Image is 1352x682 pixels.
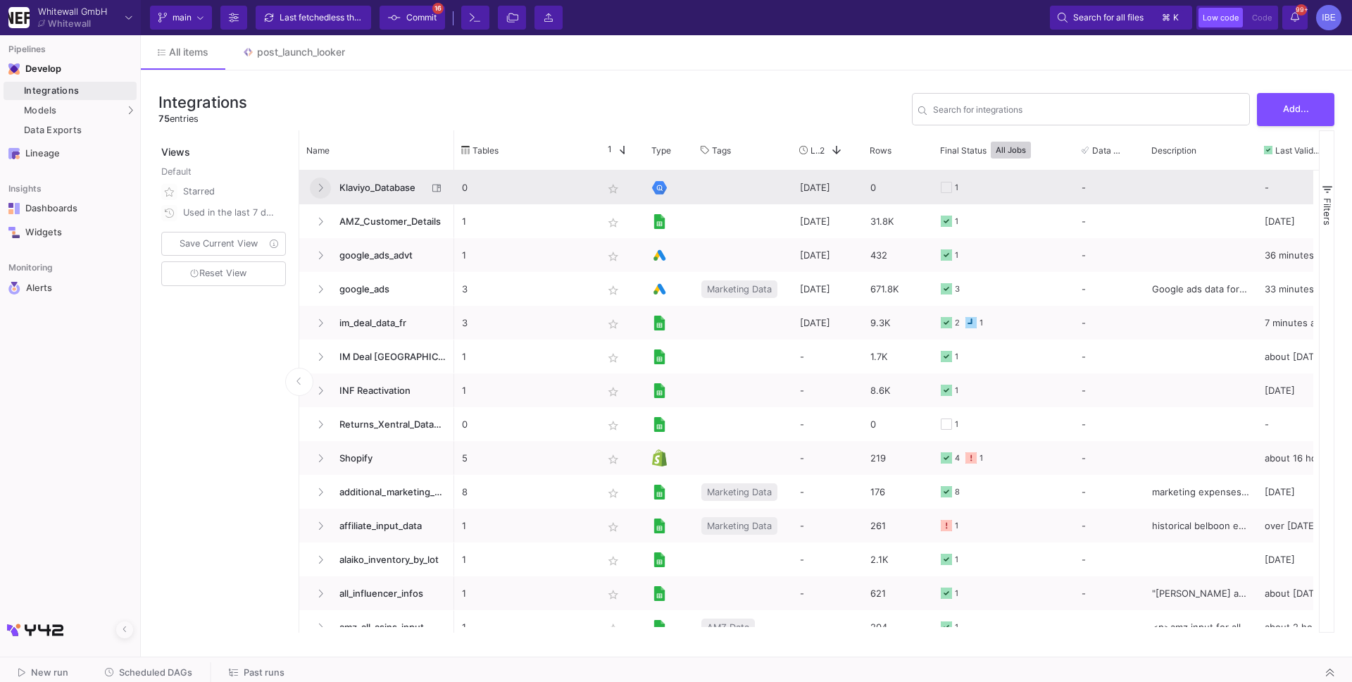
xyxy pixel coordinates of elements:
a: Data Exports [4,121,137,139]
span: Low code [1203,13,1239,23]
a: Navigation iconAlerts [4,276,137,300]
div: 36 minutes ago [1257,238,1341,272]
img: [Legacy] Google Sheets [652,316,667,330]
div: Develop [25,63,46,75]
div: 2 [955,306,960,340]
div: 621 [863,576,933,610]
span: Scheduled DAGs [119,667,192,678]
span: Past runs [244,667,284,678]
img: [Legacy] Google Sheets [652,586,667,601]
span: Code [1252,13,1272,23]
mat-icon: star_border [605,451,622,468]
mat-icon: star_border [605,248,622,265]
div: - [1082,611,1137,643]
mat-icon: star_border [605,316,622,333]
div: - [1082,543,1137,576]
img: [Legacy] Google Sheets [652,485,667,500]
img: [Legacy] Google Sheets [652,519,667,533]
div: Lineage [25,148,117,159]
span: AMZ Data [707,611,749,644]
div: Last fetched [280,7,364,28]
div: 1 [955,340,958,373]
p: 1 [462,374,587,407]
div: 204 [863,610,933,644]
div: 1 [955,543,958,576]
img: [Legacy] Google Sheets [652,349,667,364]
div: Starred [183,181,277,202]
div: - [1082,476,1137,508]
img: [Legacy] Google Sheets [652,417,667,432]
div: Data Exports [24,125,133,136]
div: about [DATE] [1257,340,1341,373]
div: - [792,407,863,441]
div: 0 [863,407,933,441]
div: 7 minutes ago [1257,306,1341,340]
div: Used in the last 7 days [183,202,277,223]
div: Views [158,130,292,159]
div: about 16 hours ago [1257,441,1341,475]
span: Marketing Data [707,273,772,306]
span: Reset View [190,268,246,278]
span: Tables [472,145,499,156]
img: Google Ads [652,248,667,263]
div: Final Status [940,134,1054,166]
span: 75 [158,113,170,124]
div: "[PERSON_NAME] and FR influencers real name and instagram name", [1144,576,1257,610]
span: Data Tests [1092,145,1125,156]
div: - [1082,306,1137,339]
p: 0 [462,408,587,441]
span: Description [1151,145,1196,156]
img: [Legacy] Google Sheets [652,620,667,635]
div: - [1082,408,1137,440]
button: Code [1248,8,1276,27]
span: affiliate_input_data [331,509,446,542]
mat-icon: star_border [605,180,622,197]
span: alaiko_inventory_by_lot [331,543,446,576]
p: 8 [462,476,587,509]
div: 1.7K [863,340,933,373]
span: google_ads [331,273,446,306]
span: AMZ_Customer_Details [331,205,446,238]
div: 432 [863,238,933,272]
div: - [1082,509,1137,542]
div: 261 [863,509,933,542]
div: - [1082,374,1137,407]
div: - [1082,239,1137,271]
mat-icon: star_border [605,519,622,535]
span: Rows [870,145,891,156]
button: IBE [1312,5,1341,30]
p: 1 [462,509,587,542]
div: 1 [955,374,958,407]
div: - [1082,205,1137,237]
div: - [1257,170,1341,204]
img: Tab icon [242,46,254,58]
div: 1 [955,205,958,238]
div: [DATE] [792,306,863,340]
div: over [DATE] [1257,509,1341,542]
img: Navigation icon [8,203,20,214]
img: Google BigQuery [652,180,667,195]
mat-expansion-panel-header: Navigation iconDevelop [4,58,137,80]
div: about [DATE] [1257,576,1341,610]
img: YZ4Yr8zUCx6JYM5gIgaTIQYeTXdcwQjnYC8iZtTV.png [8,7,30,28]
a: Navigation iconWidgets [4,221,137,244]
div: 8.6K [863,373,933,407]
div: - [1082,171,1137,204]
div: 9.3K [863,306,933,340]
span: less than a minute ago [329,12,417,23]
img: Navigation icon [8,227,20,238]
div: - [792,509,863,542]
span: 1 [602,144,612,156]
div: [DATE] [1257,204,1341,238]
mat-icon: star_border [605,552,622,569]
span: IM Deal [GEOGRAPHIC_DATA] [331,340,446,373]
span: amz_all_asins_input [331,611,446,644]
div: - [792,441,863,475]
span: All items [169,46,208,58]
span: all_influencer_infos [331,577,446,610]
div: - [1082,340,1137,373]
div: 671.8K [863,272,933,306]
span: Shopify [331,442,446,475]
button: Reset View [161,261,286,286]
div: 1 [955,171,958,204]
